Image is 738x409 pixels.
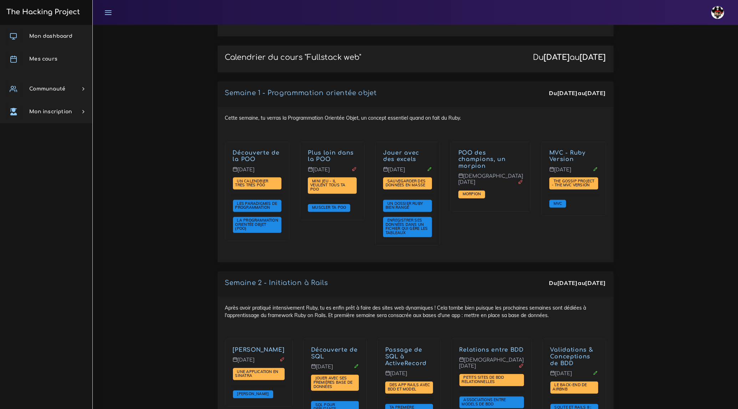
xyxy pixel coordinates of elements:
p: [DATE] [308,167,357,178]
p: [DATE] [385,371,433,382]
a: Un calendrier très très PÔÔ [235,179,269,188]
strong: [DATE] [585,279,606,286]
a: Découverte de SQL [311,347,358,360]
a: Mini jeu - il veulent tous ta POO [310,179,345,192]
strong: [DATE] [585,89,606,97]
p: [DEMOGRAPHIC_DATA][DATE] [458,173,523,191]
a: Découverte de la POO [233,150,280,163]
p: [DATE] [233,357,285,368]
span: Enregistrer ses données dans un fichier qui gère les tableaux [386,218,428,235]
a: MVC - Ruby Version [549,150,585,163]
p: [DATE] [549,167,598,178]
a: [PERSON_NAME] [235,392,271,397]
p: [DATE] [233,167,282,178]
strong: [DATE] [580,53,606,62]
a: Validations & Conceptions de BDD [550,347,593,367]
p: [DEMOGRAPHIC_DATA][DATE] [459,357,524,374]
a: Jouer avec ses premières base de données [314,376,353,389]
a: Associations entre models de BDD [462,398,506,407]
a: La Programmation Orientée Objet (POO) [235,218,278,231]
span: Mes cours [29,56,57,62]
div: Du au [549,279,606,287]
a: Un dossier Ruby bien rangé [386,201,423,210]
p: [DATE] [550,371,598,382]
a: Des app Rails avec BDD et Model [388,383,430,392]
a: Morpion [461,192,483,197]
a: The Gossip Project - The MVC version [552,179,595,188]
a: [PERSON_NAME] [233,347,285,353]
strong: [DATE] [544,53,570,62]
a: Le Back-end de Airbnb [553,383,587,392]
div: Cette semaine, tu verras la Programmation Orientée Objet, un concept essentiel quand on fait du R... [218,107,614,262]
a: Enregistrer ses données dans un fichier qui gère les tableaux [386,218,428,235]
a: POO des champions, un morpion [458,150,506,170]
span: Mon inscription [29,109,72,114]
span: Morpion [461,191,483,196]
h3: The Hacking Project [4,8,80,16]
a: Semaine 2 - Initiation à Rails [225,279,328,286]
span: Communauté [29,86,65,92]
p: Calendrier du cours "Fullstack web" [225,53,362,62]
strong: [DATE] [557,279,578,286]
span: Mon dashboard [29,33,72,39]
a: Muscler ta POO [310,205,348,210]
a: Jouer avec des excels [383,150,419,163]
a: Petits sites de BDD relationnelles [462,375,504,384]
a: Sauvegarder des données en masse [386,179,427,188]
a: Les paradigmes de programmation [235,201,278,210]
a: Passage de SQL à ActiveRecord [385,347,427,367]
a: Semaine 1 - Programmation orientée objet [225,89,377,97]
strong: [DATE] [557,89,578,97]
div: Du au [533,53,606,62]
p: [DATE] [383,167,432,178]
span: Petits sites de BDD relationnelles [462,375,504,384]
a: Relations entre BDD [459,347,524,353]
a: Une application en Sinatra [235,369,279,378]
a: MVC [552,201,564,206]
img: avatar [711,6,724,19]
div: Du au [549,89,606,97]
a: Plus loin dans la POO [308,150,354,163]
p: [DATE] [311,364,359,375]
